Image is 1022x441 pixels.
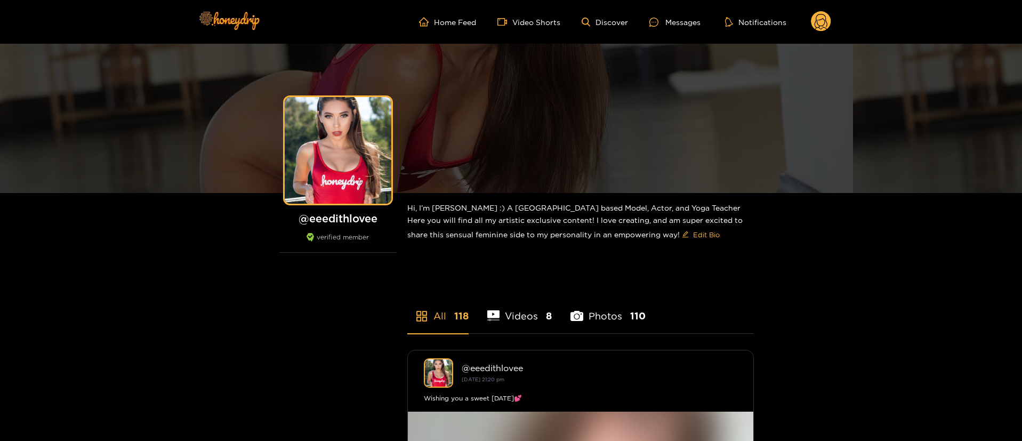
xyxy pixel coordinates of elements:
[649,16,701,28] div: Messages
[487,285,552,333] li: Videos
[582,18,628,27] a: Discover
[497,17,512,27] span: video-camera
[497,17,560,27] a: Video Shorts
[419,17,476,27] a: Home Feed
[415,310,428,323] span: appstore
[462,376,504,382] small: [DATE] 21:20 pm
[570,285,646,333] li: Photos
[279,212,397,225] h1: @ eeedithlovee
[630,309,646,323] span: 110
[407,285,469,333] li: All
[424,358,453,388] img: eeedithlovee
[462,363,737,373] div: @ eeedithlovee
[419,17,434,27] span: home
[680,226,722,243] button: editEdit Bio
[454,309,469,323] span: 118
[722,17,790,27] button: Notifications
[682,231,689,239] span: edit
[424,393,737,404] div: Wishing you a sweet [DATE]💕
[693,229,720,240] span: Edit Bio
[546,309,552,323] span: 8
[279,233,397,253] div: verified member
[407,193,754,252] div: Hi, I’m [PERSON_NAME] :) A [GEOGRAPHIC_DATA] based Model, Actor, and Yoga Teacher Here you will f...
